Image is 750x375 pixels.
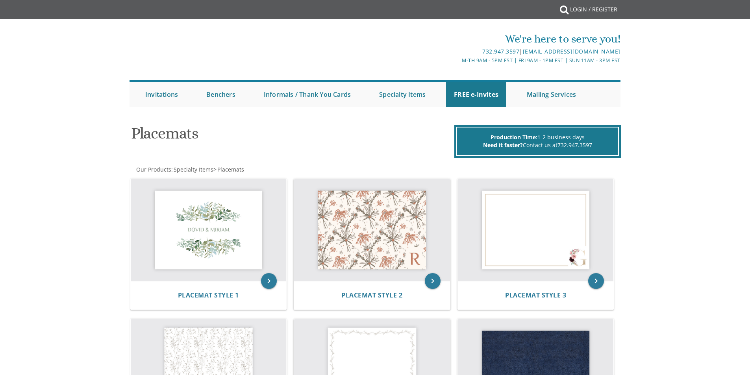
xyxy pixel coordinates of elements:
[505,292,566,299] a: Placemat Style 3
[341,292,402,299] a: Placemat Style 2
[198,82,243,107] a: Benchers
[523,48,620,55] a: [EMAIL_ADDRESS][DOMAIN_NAME]
[135,166,171,173] a: Our Products
[425,273,441,289] a: keyboard_arrow_right
[456,127,619,156] div: 1-2 business days Contact us at
[256,82,359,107] a: Informals / Thank You Cards
[174,166,213,173] span: Specialty Items
[173,166,213,173] a: Specialty Items
[261,273,277,289] a: keyboard_arrow_right
[505,291,566,299] span: Placemat Style 3
[294,179,450,281] img: Placemat Style 2
[446,82,506,107] a: FREE e-Invites
[178,291,239,299] span: Placemat Style 1
[491,133,537,141] span: Production Time:
[178,292,239,299] a: Placemat Style 1
[217,166,244,173] span: Placemats
[483,141,523,149] span: Need it faster?
[217,166,244,173] a: Placemats
[213,166,244,173] span: >
[458,179,614,281] img: Placemat Style 3
[294,56,620,65] div: M-Th 9am - 5pm EST | Fri 9am - 1pm EST | Sun 11am - 3pm EST
[131,179,287,281] img: Placemat Style 1
[588,273,604,289] a: keyboard_arrow_right
[130,166,375,174] div: :
[482,48,519,55] a: 732.947.3597
[294,31,620,47] div: We're here to serve you!
[519,82,584,107] a: Mailing Services
[294,47,620,56] div: |
[131,125,452,148] h1: Placemats
[137,82,186,107] a: Invitations
[371,82,433,107] a: Specialty Items
[557,141,592,149] a: 732.947.3597
[341,291,402,299] span: Placemat Style 2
